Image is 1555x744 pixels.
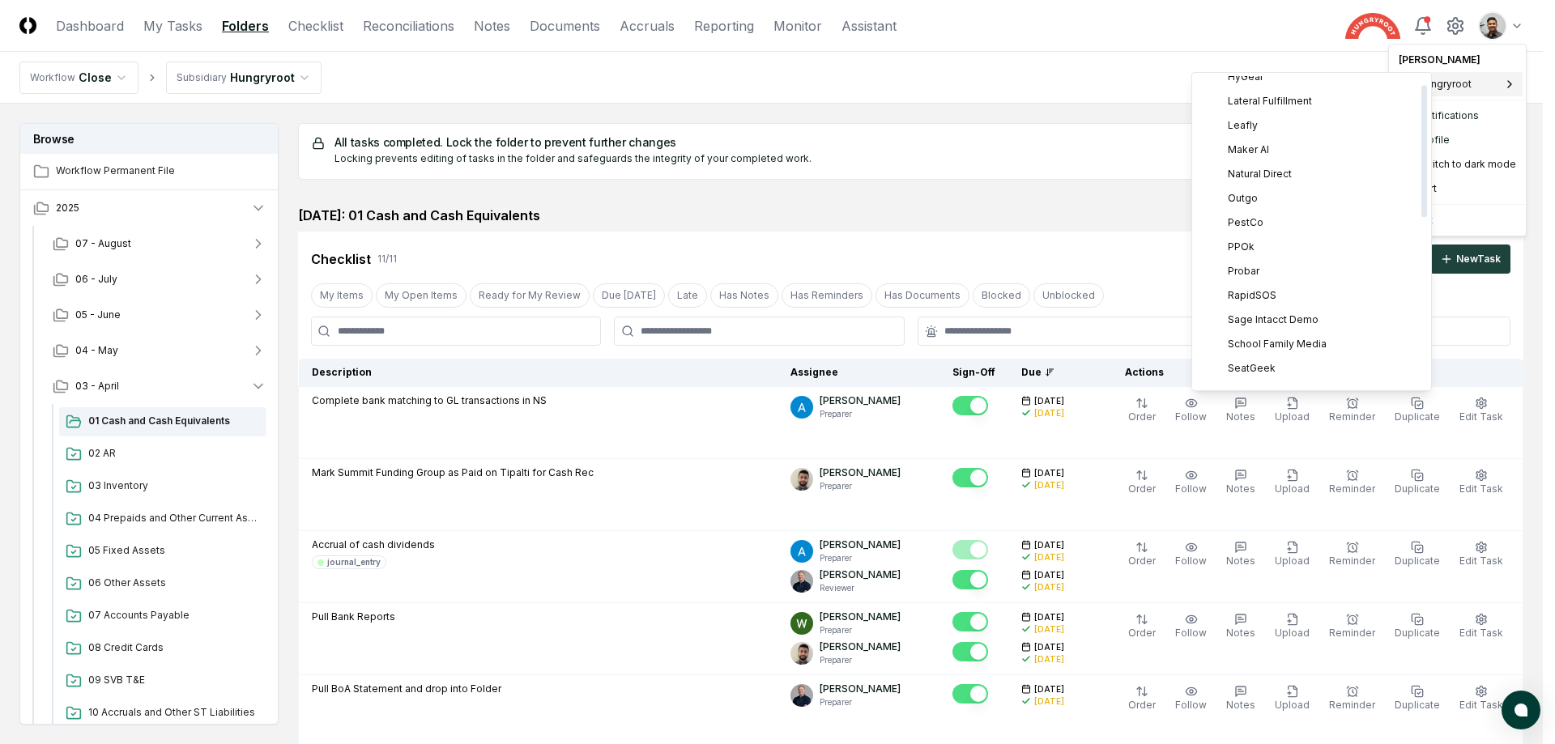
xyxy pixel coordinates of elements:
div: [PERSON_NAME] [1392,48,1523,72]
span: Maker AI [1228,142,1269,157]
a: Notifications [1392,104,1523,128]
span: HyGear [1228,70,1263,84]
a: Profile [1392,128,1523,152]
div: Support [1392,176,1523,201]
span: PestCo [1228,215,1263,230]
span: RapidSOS [1228,288,1276,303]
span: Sage Intacct Demo [1228,312,1319,327]
span: Outgo [1228,191,1258,206]
span: Natural Direct [1228,167,1292,181]
span: Probar [1228,264,1259,278]
span: PPOk [1228,240,1255,254]
span: Leafly [1228,118,1258,133]
div: Logout [1392,208,1523,232]
span: Hungryroot [1418,77,1472,91]
span: Lateral Fulfillment [1228,94,1312,108]
div: Switch to dark mode [1392,152,1523,176]
span: Sixpenny [1228,385,1272,400]
span: School Family Media [1228,337,1327,351]
span: SeatGeek [1228,361,1276,376]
